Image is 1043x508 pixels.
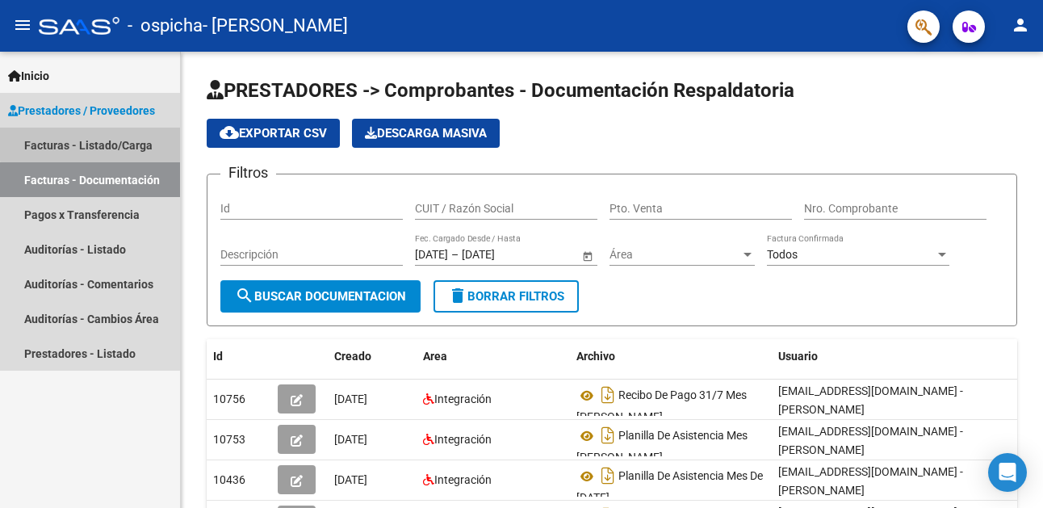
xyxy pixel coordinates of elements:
mat-icon: person [1011,15,1030,35]
datatable-header-cell: Area [417,339,570,374]
span: - ospicha [128,8,203,44]
datatable-header-cell: Usuario [772,339,1014,374]
span: PRESTADORES -> Comprobantes - Documentación Respaldatoria [207,79,794,102]
input: Fecha fin [462,248,541,262]
span: [EMAIL_ADDRESS][DOMAIN_NAME] - [PERSON_NAME] [778,384,963,416]
span: Area [423,350,447,363]
datatable-header-cell: Archivo [570,339,772,374]
span: Integración [434,473,492,486]
span: [DATE] [334,473,367,486]
i: Descargar documento [597,422,618,448]
i: Descargar documento [597,382,618,408]
span: Usuario [778,350,818,363]
input: Fecha inicio [415,248,448,262]
span: - [PERSON_NAME] [203,8,348,44]
span: Inicio [8,67,49,85]
span: Recibo De Pago 31/7 Mes [PERSON_NAME] [576,389,747,424]
div: Open Intercom Messenger [988,453,1027,492]
mat-icon: delete [448,286,467,305]
app-download-masive: Descarga masiva de comprobantes (adjuntos) [352,119,500,148]
datatable-header-cell: Id [207,339,271,374]
mat-icon: cloud_download [220,123,239,142]
h3: Filtros [220,162,276,184]
span: Planilla De Asistencia Mes De [DATE] [576,470,763,505]
span: Integración [434,433,492,446]
span: Integración [434,393,492,405]
mat-icon: menu [13,15,32,35]
span: Descarga Masiva [365,126,487,141]
span: Exportar CSV [220,126,327,141]
span: [EMAIL_ADDRESS][DOMAIN_NAME] - [PERSON_NAME] [778,465,963,497]
span: [DATE] [334,433,367,446]
span: – [451,248,459,262]
span: 10436 [213,473,245,486]
span: Buscar Documentacion [235,289,406,304]
span: Todos [767,248,798,261]
span: Planilla De Asistencia Mes [PERSON_NAME] [576,430,748,464]
span: Archivo [576,350,615,363]
span: [EMAIL_ADDRESS][DOMAIN_NAME] - [PERSON_NAME] [778,425,963,456]
button: Exportar CSV [207,119,340,148]
span: Creado [334,350,371,363]
span: Id [213,350,223,363]
span: Área [609,248,740,262]
mat-icon: search [235,286,254,305]
button: Borrar Filtros [434,280,579,313]
span: Borrar Filtros [448,289,564,304]
button: Open calendar [579,247,596,264]
datatable-header-cell: Creado [328,339,417,374]
button: Buscar Documentacion [220,280,421,313]
span: Prestadores / Proveedores [8,102,155,120]
span: [DATE] [334,393,367,405]
span: 10753 [213,433,245,446]
span: 10756 [213,393,245,405]
i: Descargar documento [597,463,618,489]
button: Descarga Masiva [352,119,500,148]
